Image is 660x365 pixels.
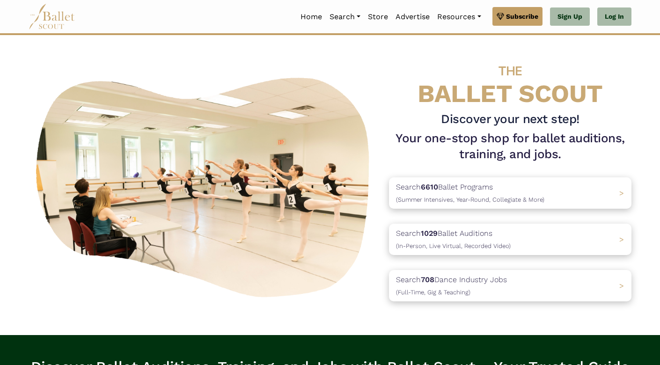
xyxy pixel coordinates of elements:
a: Search708Dance Industry Jobs(Full-Time, Gig & Teaching) > [389,270,631,301]
a: Search1029Ballet Auditions(In-Person, Live Virtual, Recorded Video) > [389,224,631,255]
a: Sign Up [550,7,590,26]
span: (In-Person, Live Virtual, Recorded Video) [396,242,511,249]
b: 708 [421,275,434,284]
h1: Your one-stop shop for ballet auditions, training, and jobs. [389,131,631,162]
span: THE [499,63,522,79]
span: (Summer Intensives, Year-Round, Collegiate & More) [396,196,544,203]
h3: Discover your next step! [389,111,631,127]
span: > [619,189,624,197]
a: Search [326,7,364,27]
a: Home [297,7,326,27]
img: gem.svg [497,11,504,22]
h4: BALLET SCOUT [389,54,631,108]
a: Resources [433,7,484,27]
img: A group of ballerinas talking to each other in a ballet studio [29,67,381,303]
p: Search Ballet Auditions [396,227,511,251]
span: (Full-Time, Gig & Teaching) [396,289,470,296]
a: Log In [597,7,631,26]
a: Subscribe [492,7,543,26]
p: Search Dance Industry Jobs [396,274,507,298]
span: > [619,281,624,290]
span: > [619,235,624,244]
span: Subscribe [506,11,538,22]
b: 1029 [421,229,438,238]
a: Advertise [392,7,433,27]
b: 6610 [421,182,438,191]
a: Store [364,7,392,27]
a: Search6610Ballet Programs(Summer Intensives, Year-Round, Collegiate & More)> [389,177,631,209]
p: Search Ballet Programs [396,181,544,205]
